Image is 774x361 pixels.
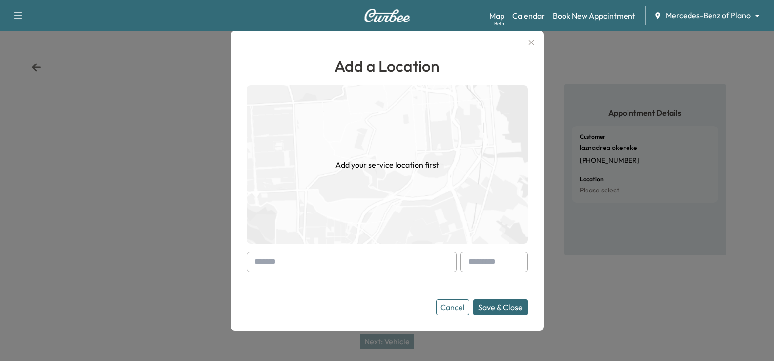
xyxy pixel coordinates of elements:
span: Mercedes-Benz of Plano [666,10,751,21]
a: Calendar [512,10,545,21]
h1: Add a Location [247,54,528,78]
a: MapBeta [489,10,504,21]
h1: Add your service location first [335,159,439,170]
button: Save & Close [473,299,528,315]
img: Curbee Logo [364,9,411,22]
a: Book New Appointment [553,10,635,21]
button: Cancel [436,299,469,315]
div: Beta [494,20,504,27]
img: empty-map-CL6vilOE.png [247,85,528,244]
